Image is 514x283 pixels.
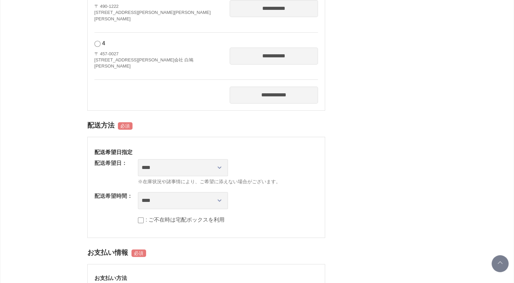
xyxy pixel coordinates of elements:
[94,3,211,22] address: 〒 490-1222 [STREET_ADDRESS][PERSON_NAME][PERSON_NAME] [PERSON_NAME]
[94,159,127,167] dt: 配送希望日：
[146,217,225,223] label: : ご不在時は宅配ボックスを利用
[138,178,318,185] span: ※在庫状況や諸事情により、ご希望に添えない場合がございます。
[87,117,325,133] h2: 配送方法
[94,275,318,282] h3: お支払い方法
[102,40,105,46] span: 4
[94,149,318,156] h3: 配送希望日指定
[94,51,193,70] address: 〒 457-0027 [STREET_ADDRESS][PERSON_NAME]会社 白鳩 [PERSON_NAME]
[94,192,132,200] dt: 配送希望時間：
[87,245,325,261] h2: お支払い情報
